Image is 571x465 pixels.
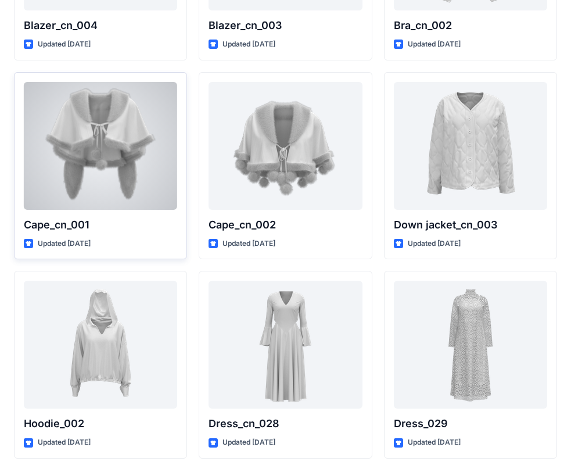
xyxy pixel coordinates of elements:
p: Blazer_cn_004 [24,17,177,34]
p: Updated [DATE] [38,38,91,51]
p: Cape_cn_002 [209,217,362,233]
a: Dress_cn_028 [209,281,362,409]
p: Updated [DATE] [408,38,461,51]
a: Cape_cn_001 [24,82,177,210]
p: Blazer_cn_003 [209,17,362,34]
a: Cape_cn_002 [209,82,362,210]
p: Updated [DATE] [222,38,275,51]
p: Updated [DATE] [222,437,275,449]
p: Cape_cn_001 [24,217,177,233]
p: Updated [DATE] [38,238,91,250]
p: Updated [DATE] [38,437,91,449]
p: Dress_cn_028 [209,416,362,432]
p: Dress_029 [394,416,547,432]
a: Hoodie_002 [24,281,177,409]
a: Dress_029 [394,281,547,409]
p: Hoodie_002 [24,416,177,432]
p: Updated [DATE] [408,437,461,449]
p: Updated [DATE] [222,238,275,250]
p: Updated [DATE] [408,238,461,250]
p: Down jacket_cn_003 [394,217,547,233]
p: Bra_cn_002 [394,17,547,34]
a: Down jacket_cn_003 [394,82,547,210]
